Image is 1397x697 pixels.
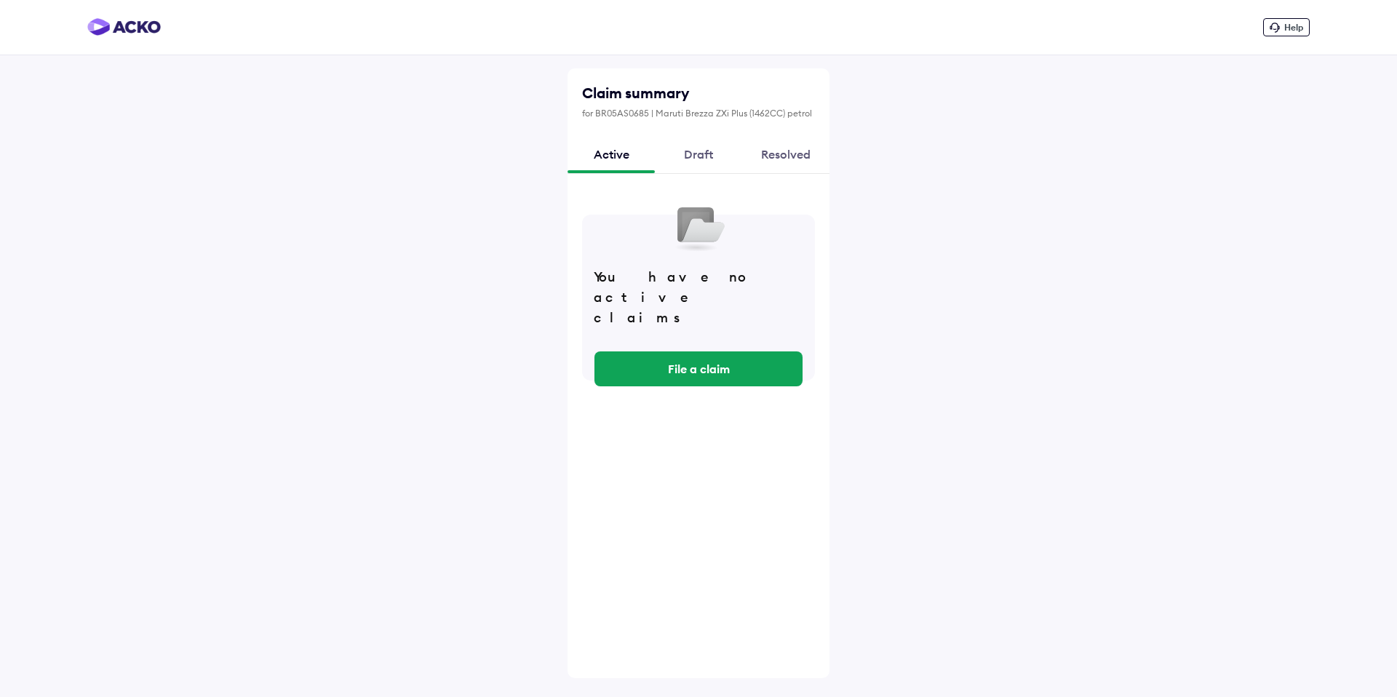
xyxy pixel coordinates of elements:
[582,107,812,120] div: for BR05AS0685 | Maruti Brezza ZXi Plus (1462CC) petrol
[669,197,728,255] img: icon
[594,267,803,328] div: You have no active claims
[655,135,742,174] div: Draft
[594,351,803,386] button: File a claim
[742,135,829,174] div: Resolved
[568,135,655,174] div: Active
[1284,22,1303,33] span: Help
[582,83,812,103] div: Claim summary
[87,18,161,36] img: horizontal-gradient.png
